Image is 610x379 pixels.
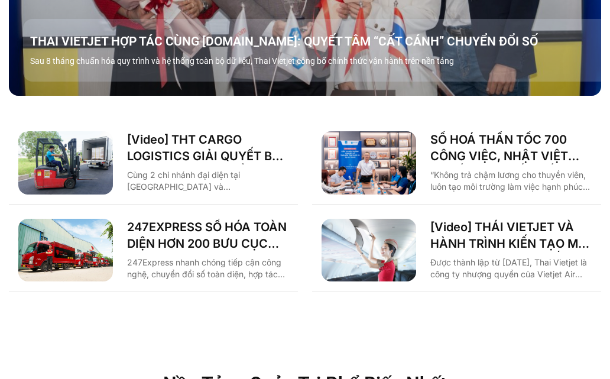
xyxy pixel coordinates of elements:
[430,219,592,252] a: [Video] THÁI VIETJET VÀ HÀNH TRÌNH KIẾN TẠO MÔI TRƯỜNG LÀM VIỆC SỐ CÙNG [DOMAIN_NAME]
[127,169,288,193] p: Cùng 2 chi nhánh đại diện tại [GEOGRAPHIC_DATA] và [GEOGRAPHIC_DATA], THT Cargo Logistics là một ...
[127,219,288,252] a: 247EXPRESS SỐ HÓA TOÀN DIỆN HƠN 200 BƯU CỤC CÙNG [DOMAIN_NAME]
[322,219,416,282] img: Thai VietJet chuyển đổi số cùng Basevn
[430,257,592,280] p: Được thành lập từ [DATE], Thai Vietjet là công ty nhượng quyền của Vietjet Air Việt Nam. Sở hữu 1...
[18,219,113,282] img: 247 express chuyển đổi số cùng base
[127,131,288,164] a: [Video] THT CARGO LOGISTICS GIẢI QUYẾT BÀI TOÁN VĂN HÓA NHẰM TĂNG TRƯỞNG BỀN VỮNG CÙNG BASE
[430,169,592,193] p: “Không trả chậm lương cho thuyền viên, luôn tạo môi trường làm việc hạnh phúc, gắn kết anh em tàu...
[30,33,608,50] a: THAI VIETJET HỢP TÁC CÙNG [DOMAIN_NAME]: QUYẾT TÂM “CẤT CÁNH” CHUYỂN ĐỔI SỐ
[430,131,592,164] a: SỐ HOÁ THẦN TỐC 700 CÔNG VIỆC, NHẬT VIỆT QUYẾT TÂM “GẮN KẾT TÀU – BỜ”
[30,55,608,67] p: Sau 8 tháng chuẩn hóa quy trình và hệ thống toàn bộ dữ liệu, Thai Vietjet công bố chính thức vận ...
[127,257,288,280] p: 247Express nhanh chóng tiếp cận công nghệ, chuyển đổi số toàn diện, hợp tác cùng [DOMAIN_NAME] để...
